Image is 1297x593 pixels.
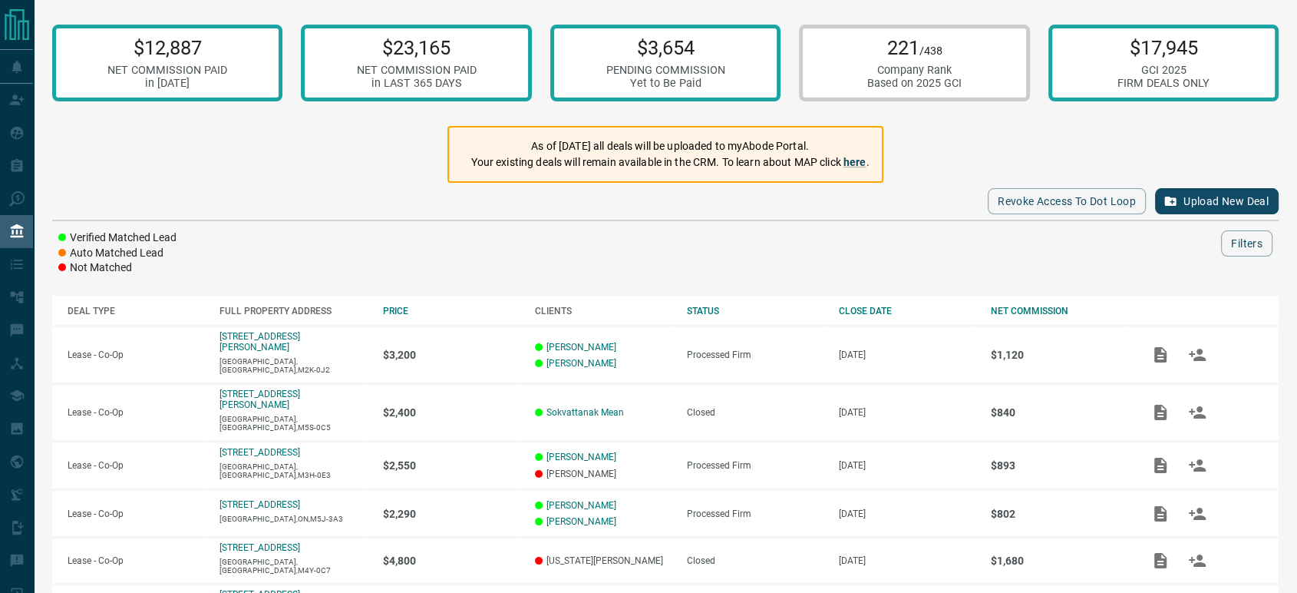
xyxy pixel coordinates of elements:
[546,342,616,353] a: [PERSON_NAME]
[839,460,975,471] p: [DATE]
[687,306,823,316] div: STATUS
[1142,349,1179,359] span: Add / View Documents
[383,349,520,361] p: $3,200
[219,415,368,432] p: [GEOGRAPHIC_DATA],[GEOGRAPHIC_DATA],M5S-0C5
[687,407,823,418] div: Closed
[1142,459,1179,470] span: Add / View Documents
[990,555,1127,567] p: $1,680
[1117,64,1210,77] div: GCI 2025
[687,460,823,471] div: Processed Firm
[357,77,477,90] div: in LAST 365 DAYS
[383,306,520,316] div: PRICE
[687,555,823,566] div: Closed
[606,77,725,90] div: Yet to Be Paid
[1179,555,1216,566] span: Match Clients
[383,508,520,520] p: $2,290
[1179,406,1216,417] span: Match Clients
[470,154,869,171] p: Your existing deals will remain available in the CRM. To learn about MAP click .
[470,138,869,154] p: As of [DATE] all deals will be uploaded to myAbode Portal.
[1179,459,1216,470] span: Match Clients
[219,558,368,575] p: [GEOGRAPHIC_DATA],[GEOGRAPHIC_DATA],M4Y-0C7
[535,306,672,316] div: CLIENTS
[990,406,1127,419] p: $840
[107,36,227,59] p: $12,887
[867,64,962,77] div: Company Rank
[68,555,204,566] p: Lease - Co-Op
[546,358,616,369] a: [PERSON_NAME]
[1221,230,1272,257] button: Filters
[606,36,725,59] p: $3,654
[219,447,300,458] a: [STREET_ADDRESS]
[107,64,227,77] div: NET COMMISSION PAID
[1117,36,1210,59] p: $17,945
[219,331,300,353] a: [STREET_ADDRESS][PERSON_NAME]
[839,509,975,519] p: [DATE]
[107,77,227,90] div: in [DATE]
[383,406,520,419] p: $2,400
[839,407,975,418] p: [DATE]
[383,555,520,567] p: $4,800
[1142,406,1179,417] span: Add / View Documents
[357,36,477,59] p: $23,165
[606,64,725,77] div: PENDING COMMISSION
[68,460,204,471] p: Lease - Co-Op
[58,246,177,261] li: Auto Matched Lead
[1155,188,1279,214] button: Upload New Deal
[546,407,624,418] a: Sokvattanak Mean
[58,260,177,276] li: Not Matched
[1142,555,1179,566] span: Add / View Documents
[990,459,1127,472] p: $893
[867,77,962,90] div: Based on 2025 GCI
[546,500,616,511] a: [PERSON_NAME]
[219,515,368,523] p: [GEOGRAPHIC_DATA],ON,M5J-3A3
[990,306,1127,316] div: NET COMMISSION
[68,509,204,519] p: Lease - Co-Op
[687,350,823,360] div: Processed Firm
[219,542,300,553] a: [STREET_ADDRESS]
[219,357,368,374] p: [GEOGRAPHIC_DATA],[GEOGRAPHIC_DATA],M2K-0J2
[219,306,368,316] div: FULL PROPERTY ADDRESS
[867,36,962,59] p: 221
[546,516,616,527] a: [PERSON_NAME]
[68,306,204,316] div: DEAL TYPE
[535,469,672,479] p: [PERSON_NAME]
[988,188,1146,214] button: Revoke Access to Dot Loop
[1179,508,1216,518] span: Match Clients
[383,459,520,472] p: $2,550
[843,156,866,168] a: here
[839,350,975,360] p: [DATE]
[219,462,368,479] p: [GEOGRAPHIC_DATA],[GEOGRAPHIC_DATA],M3H-0E3
[1142,508,1179,518] span: Add / View Documents
[68,407,204,418] p: Lease - Co-Op
[990,349,1127,361] p: $1,120
[919,45,942,58] span: /438
[546,452,616,462] a: [PERSON_NAME]
[990,508,1127,520] p: $802
[839,306,975,316] div: CLOSE DATE
[357,64,477,77] div: NET COMMISSION PAID
[535,555,672,566] p: [US_STATE][PERSON_NAME]
[687,509,823,519] div: Processed Firm
[219,389,300,410] a: [STREET_ADDRESS][PERSON_NAME]
[1117,77,1210,90] div: FIRM DEALS ONLY
[219,499,300,510] a: [STREET_ADDRESS]
[68,350,204,360] p: Lease - Co-Op
[839,555,975,566] p: [DATE]
[58,230,177,246] li: Verified Matched Lead
[1179,349,1216,359] span: Match Clients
